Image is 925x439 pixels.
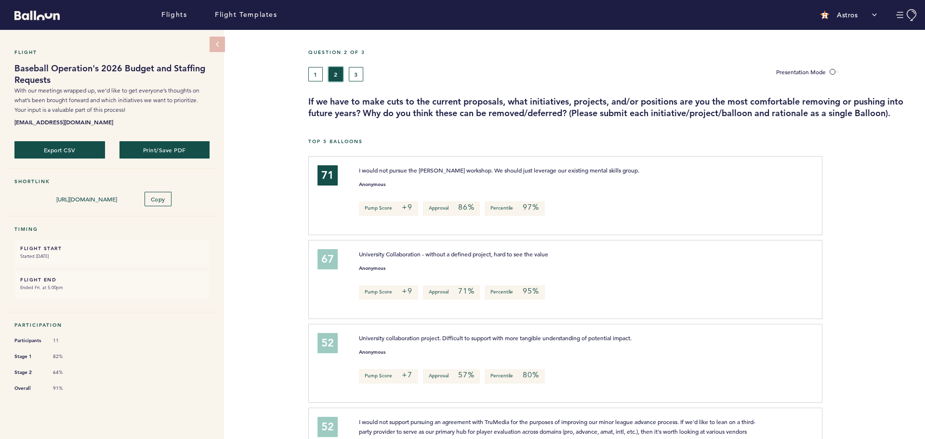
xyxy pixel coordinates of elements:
[308,67,323,81] button: 1
[14,87,199,113] span: With our meetings wrapped up, we’d like to get everyone’s thoughts on what’s been brought forward...
[837,10,858,20] p: Astros
[151,195,165,203] span: Copy
[14,11,60,20] svg: Balloon
[402,370,412,380] em: +7
[317,165,338,186] div: 71
[20,283,204,293] small: Ended Fri. at 5:00pm
[402,286,412,296] em: +9
[896,9,918,21] button: Manage Account
[402,202,412,212] em: +9
[359,250,548,258] span: University Collaboration - without a defined project, hard to see the value
[20,252,204,261] small: Started [DATE]
[423,201,480,216] p: Approval
[14,322,210,328] h5: Participation
[485,369,544,384] p: Percentile
[14,49,210,55] h5: Flight
[14,117,210,127] b: [EMAIL_ADDRESS][DOMAIN_NAME]
[119,141,210,159] button: Print/Save PDF
[349,67,363,81] button: 3
[14,336,43,346] span: Participants
[815,5,882,25] button: Astros
[53,369,82,376] span: 64%
[308,138,918,145] h5: Top 5 Balloons
[458,370,474,380] em: 57%
[329,67,343,81] button: 2
[53,337,82,344] span: 11
[14,368,43,377] span: Stage 2
[317,417,338,437] div: 52
[359,285,418,300] p: Pump Score
[308,96,918,119] h3: If we have to make cuts to the current proposals, what initiatives, projects, and/or positions ar...
[359,266,385,271] small: Anonymous
[485,201,544,216] p: Percentile
[317,333,338,353] div: 52
[485,285,544,300] p: Percentile
[161,10,187,20] a: Flights
[523,370,539,380] em: 80%
[14,384,43,393] span: Overall
[776,68,826,76] span: Presentation Mode
[20,277,204,283] h6: FLIGHT END
[423,285,480,300] p: Approval
[14,352,43,361] span: Stage 1
[145,192,172,206] button: Copy
[359,334,632,342] span: University collaboration project. Difficult to support with more tangible understanding of potent...
[14,63,210,86] h1: Baseball Operation's 2026 Budget and Staffing Requests
[53,353,82,360] span: 82%
[215,10,277,20] a: Flight Templates
[308,49,918,55] h5: Question 2 of 3
[7,10,60,20] a: Balloon
[53,385,82,392] span: 91%
[317,249,338,269] div: 67
[359,350,385,355] small: Anonymous
[359,166,639,174] span: I would not pursue the [PERSON_NAME] workshop. We should just leverage our existing mental skills...
[20,245,204,252] h6: FLIGHT START
[359,182,385,187] small: Anonymous
[359,201,418,216] p: Pump Score
[458,202,474,212] em: 86%
[523,286,539,296] em: 95%
[14,226,210,232] h5: Timing
[359,369,418,384] p: Pump Score
[14,141,105,159] button: Export CSV
[523,202,539,212] em: 97%
[423,369,480,384] p: Approval
[458,286,474,296] em: 71%
[14,178,210,185] h5: Shortlink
